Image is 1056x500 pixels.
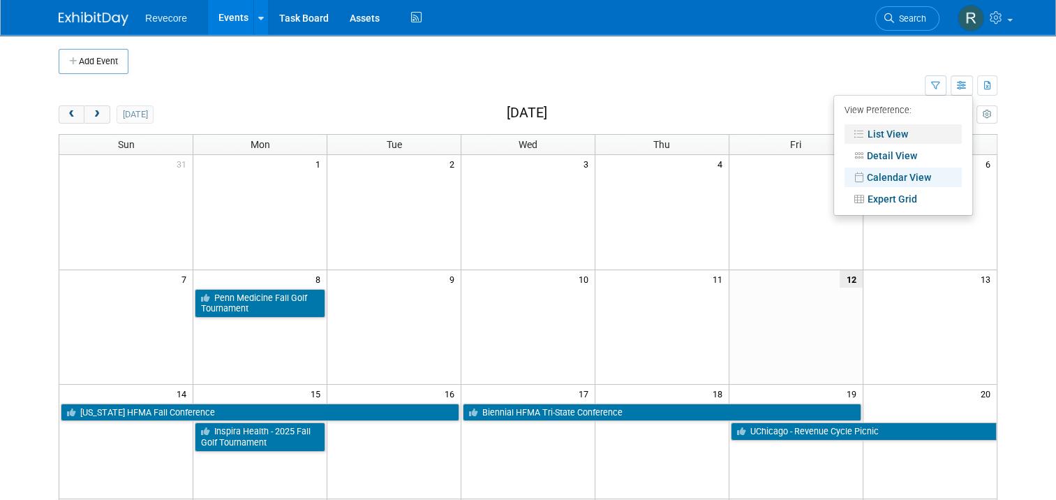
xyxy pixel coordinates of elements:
[845,189,962,209] a: Expert Grid
[577,270,595,288] span: 10
[59,12,128,26] img: ExhibitDay
[582,155,595,172] span: 3
[982,110,991,119] i: Personalize Calendar
[61,404,459,422] a: [US_STATE] HFMA Fall Conference
[84,105,110,124] button: next
[845,168,962,187] a: Calendar View
[845,124,962,144] a: List View
[875,6,939,31] a: Search
[976,105,997,124] button: myCustomButton
[845,101,962,122] div: View Preference:
[845,146,962,166] a: Detail View
[840,270,863,288] span: 12
[984,155,997,172] span: 6
[711,270,729,288] span: 11
[59,105,84,124] button: prev
[251,139,270,150] span: Mon
[59,49,128,74] button: Add Event
[314,270,327,288] span: 8
[175,385,193,402] span: 14
[979,385,997,402] span: 20
[731,422,997,441] a: UChicago - Revenue Cycle Picnic
[519,139,537,150] span: Wed
[448,155,461,172] span: 2
[309,385,327,402] span: 15
[894,13,926,24] span: Search
[716,155,729,172] span: 4
[790,139,801,150] span: Fri
[118,139,135,150] span: Sun
[117,105,154,124] button: [DATE]
[443,385,461,402] span: 16
[979,270,997,288] span: 13
[958,5,984,31] img: Rachael Sires
[711,385,729,402] span: 18
[387,139,402,150] span: Tue
[507,105,547,121] h2: [DATE]
[463,404,861,422] a: Biennial HFMA Tri-State Conference
[195,422,325,451] a: Inspira Health - 2025 Fall Golf Tournament
[180,270,193,288] span: 7
[845,385,863,402] span: 19
[314,155,327,172] span: 1
[175,155,193,172] span: 31
[145,13,187,24] span: Revecore
[195,289,325,318] a: Penn Medicine Fall Golf Tournament
[448,270,461,288] span: 9
[653,139,670,150] span: Thu
[577,385,595,402] span: 17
